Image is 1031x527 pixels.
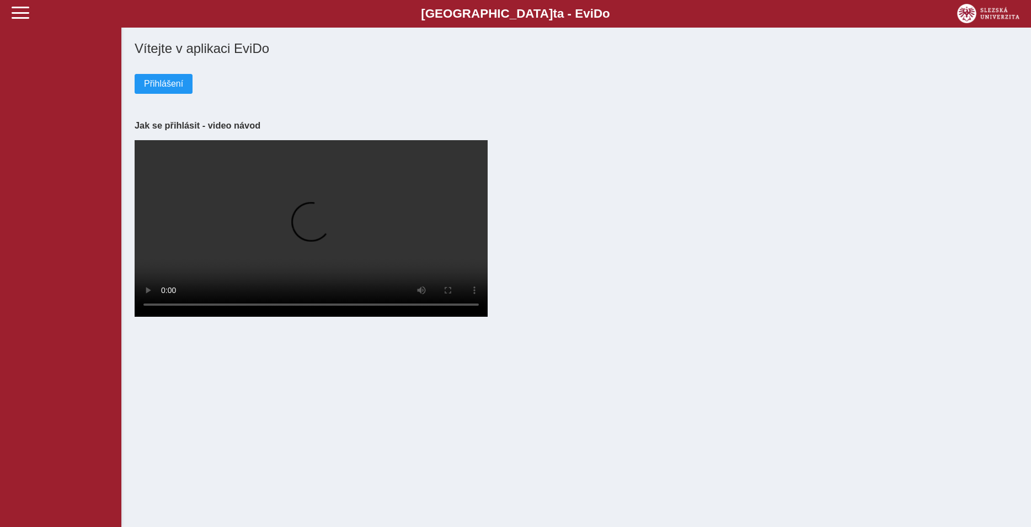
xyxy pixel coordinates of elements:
h3: Jak se přihlásit - video návod [135,120,1018,131]
span: o [602,7,610,20]
video: Your browser does not support the video tag. [135,140,488,317]
span: D [594,7,602,20]
img: logo_web_su.png [957,4,1019,23]
span: Přihlášení [144,79,183,89]
b: [GEOGRAPHIC_DATA] a - Evi [33,7,998,21]
button: Přihlášení [135,74,193,94]
h1: Vítejte v aplikaci EviDo [135,41,1018,56]
span: t [553,7,557,20]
